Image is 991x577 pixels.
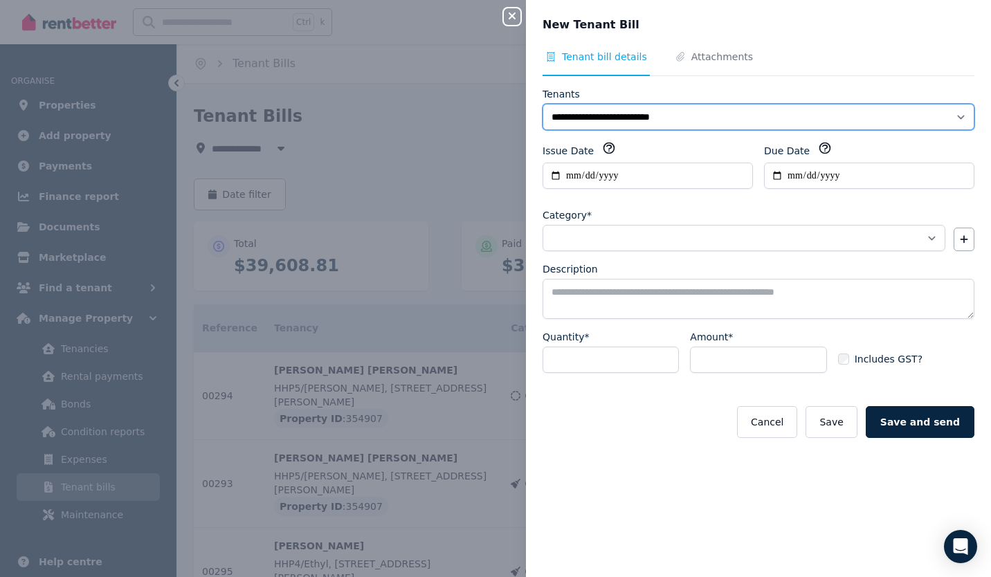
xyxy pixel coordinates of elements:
span: Includes GST? [855,352,922,366]
label: Category* [543,208,592,222]
nav: Tabs [543,50,974,76]
button: Save and send [866,406,974,438]
button: Cancel [737,406,797,438]
label: Description [543,262,598,276]
div: Open Intercom Messenger [944,530,977,563]
label: Quantity* [543,330,590,344]
span: Tenant bill details [562,50,647,64]
label: Due Date [764,144,810,158]
span: Attachments [691,50,753,64]
button: Save [806,406,857,438]
label: Issue Date [543,144,594,158]
label: Amount* [690,330,733,344]
span: New Tenant Bill [543,17,639,33]
input: Includes GST? [838,354,849,365]
label: Tenants [543,87,580,101]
